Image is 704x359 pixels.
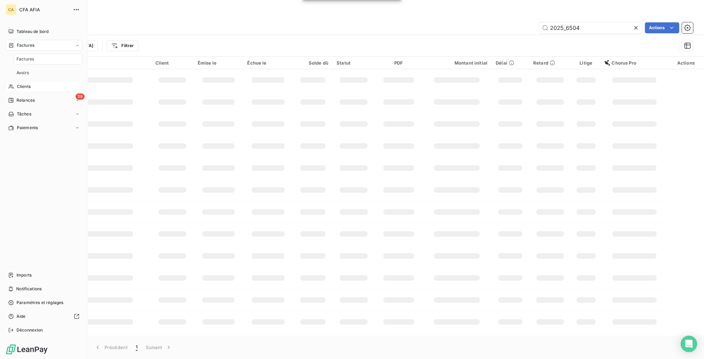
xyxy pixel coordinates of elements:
[297,60,328,66] div: Solde dû
[17,42,34,48] span: Factures
[198,60,239,66] div: Émise le
[16,29,48,35] span: Tableau de bord
[16,300,63,306] span: Paramètres et réglages
[672,60,700,66] div: Actions
[76,93,85,100] span: 39
[605,60,663,66] div: Chorus Pro
[379,60,418,66] div: PDF
[16,313,26,319] span: Aide
[5,311,82,322] a: Aide
[17,111,31,117] span: Tâches
[132,340,142,355] button: 1
[16,97,35,103] span: Relances
[136,344,137,351] span: 1
[16,272,32,278] span: Imports
[681,336,697,352] div: Open Intercom Messenger
[539,22,642,33] input: Rechercher
[17,125,38,131] span: Paiements
[19,7,69,12] span: CFA AFIA
[16,327,43,333] span: Déconnexion
[645,22,679,33] button: Actions
[533,60,567,66] div: Retard
[90,340,132,355] button: Précédent
[142,340,176,355] button: Suivant
[17,83,31,90] span: Clients
[107,40,138,51] button: Filtrer
[575,60,596,66] div: Litige
[16,286,42,292] span: Notifications
[16,70,29,76] span: Avoirs
[247,60,289,66] div: Échue le
[5,344,48,355] img: Logo LeanPay
[337,60,371,66] div: Statut
[16,56,34,62] span: Factures
[426,60,487,66] div: Montant initial
[496,60,525,66] div: Délai
[5,4,16,15] div: CA
[155,60,189,66] div: Client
